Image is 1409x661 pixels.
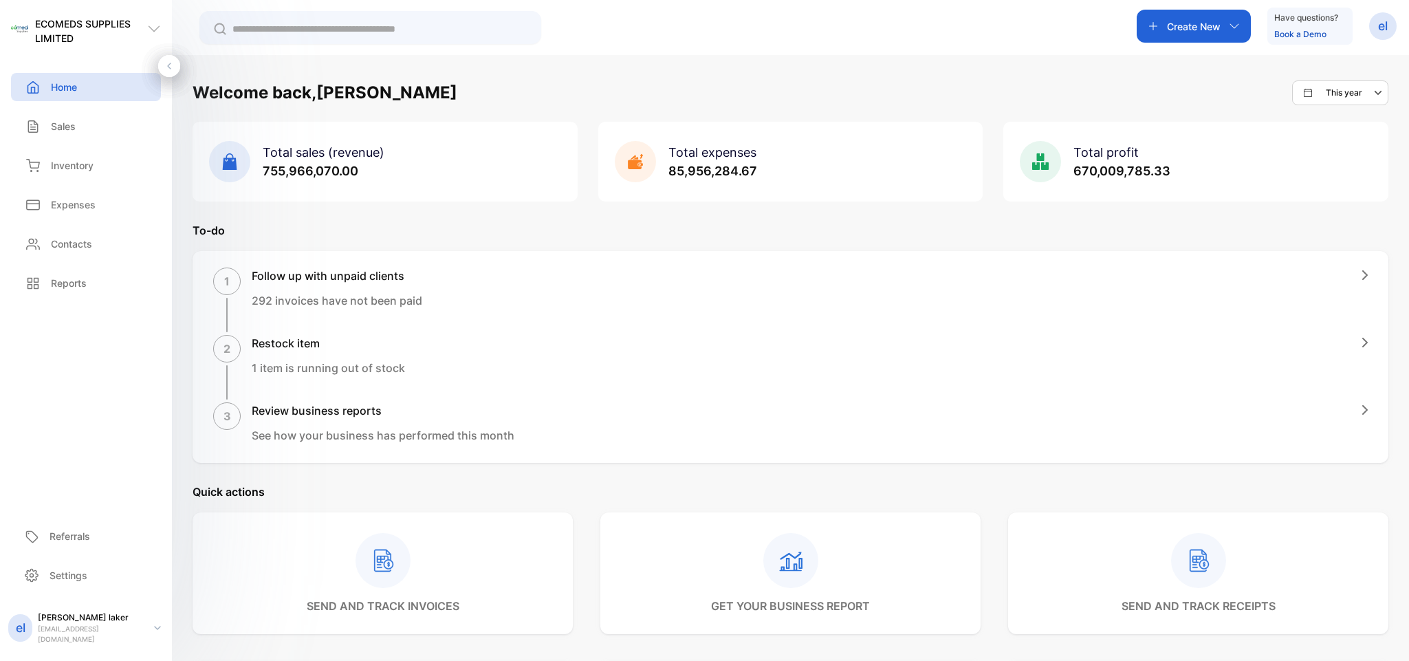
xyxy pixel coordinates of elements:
h1: Restock item [252,335,405,351]
p: This year [1326,87,1362,99]
p: [PERSON_NAME] laker [38,611,143,624]
span: Total profit [1073,145,1139,160]
p: 1 [224,273,230,290]
p: Contacts [51,237,92,251]
p: Settings [50,568,87,583]
p: Referrals [50,529,90,543]
p: send and track invoices [307,598,459,614]
p: ECOMEDS SUPPLIES LIMITED [35,17,147,45]
p: Reports [51,276,87,290]
p: 292 invoices have not been paid [252,292,422,309]
span: 670,009,785.33 [1073,164,1170,178]
p: el [16,619,25,637]
button: el [1369,10,1397,43]
p: Quick actions [193,484,1388,500]
p: Sales [51,119,76,133]
span: Total expenses [668,145,756,160]
p: [EMAIL_ADDRESS][DOMAIN_NAME] [38,624,143,644]
h1: Welcome back, [PERSON_NAME] [193,80,457,105]
p: el [1378,17,1388,35]
p: Expenses [51,197,96,212]
p: Home [51,80,77,94]
p: Have questions? [1274,11,1338,25]
p: 3 [223,408,231,424]
h1: Follow up with unpaid clients [252,268,422,284]
a: Book a Demo [1274,29,1326,39]
p: Inventory [51,158,94,173]
p: 2 [223,340,230,357]
img: logo [11,21,28,38]
button: Create New [1137,10,1251,43]
h1: Review business reports [252,402,514,419]
p: 1 item is running out of stock [252,360,405,376]
p: To-do [193,222,1388,239]
p: Create New [1167,19,1221,34]
p: send and track receipts [1122,598,1276,614]
p: See how your business has performed this month [252,427,514,444]
button: This year [1292,80,1388,105]
span: 85,956,284.67 [668,164,757,178]
p: get your business report [711,598,870,614]
span: 755,966,070.00 [263,164,358,178]
span: Total sales (revenue) [263,145,384,160]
